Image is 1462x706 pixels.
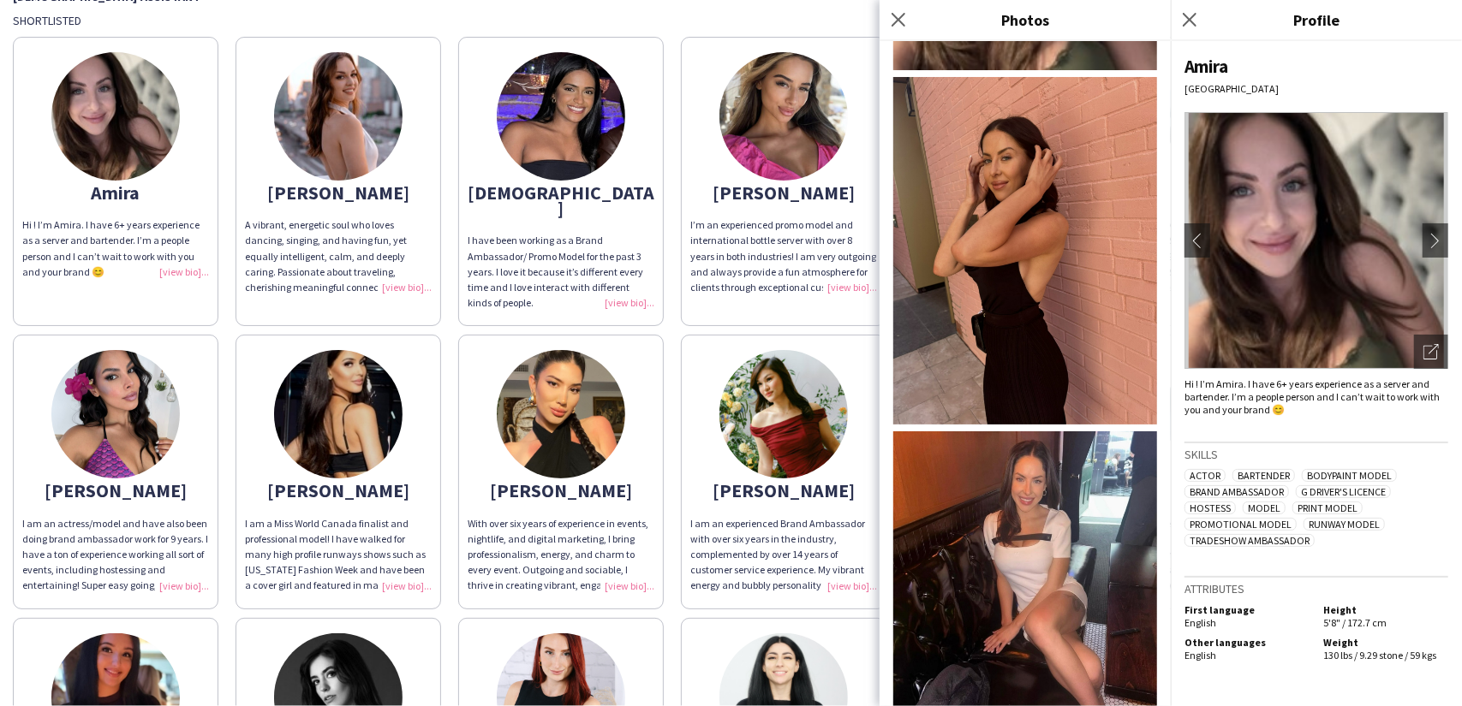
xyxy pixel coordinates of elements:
h5: Other languages [1185,636,1310,649]
div: [PERSON_NAME] [245,483,432,498]
span: Bartender [1232,469,1295,482]
div: [PERSON_NAME] [22,483,209,498]
span: Runway Model [1304,518,1385,531]
span: 5'8" / 172.7 cm [1323,616,1387,629]
div: [GEOGRAPHIC_DATA] [1185,82,1448,95]
h3: Photos [880,9,1171,31]
img: thumb-6822569337d1e.jpeg [719,350,848,478]
img: thumb-682375e1bad6b.jpeg [51,52,180,181]
div: Hi ! I’m Amira. I have 6+ years experience as a server and bartender. I’m a people person and I c... [22,217,209,280]
span: Print Model [1292,501,1363,514]
span: Tradeshow Ambassador [1185,534,1315,547]
img: Crew photo 1058907 [893,77,1157,424]
div: [DEMOGRAPHIC_DATA] [468,185,654,216]
h3: Profile [1171,9,1462,31]
span: 130 lbs / 9.29 stone / 59 kgs [1323,649,1436,662]
span: Brand Ambassador [1185,485,1289,498]
div: I am a Miss World Canada finalist and professional model! I have walked for many high profile run... [245,516,432,594]
img: Crew avatar or photo [1185,112,1448,369]
div: [PERSON_NAME] [690,185,877,200]
span: Promotional Model [1185,518,1297,531]
span: Bodypaint Model [1302,469,1397,482]
div: Hi ! I’m Amira. I have 6+ years experience as a server and bartender. I’m a people person and I c... [1185,377,1448,416]
div: Amira [22,185,209,200]
div: [PERSON_NAME] [690,483,877,498]
span: Hostess [1185,501,1236,514]
div: A vibrant, energetic soul who loves dancing, singing, and having fun, yet equally intelligent, ca... [245,217,432,295]
span: Actor [1185,469,1226,482]
span: G Driver's Licence [1296,485,1391,498]
div: I am an actress/model and have also been doing brand ambassador work for 9 years. I have a ton of... [22,516,209,594]
div: Shortlisted [13,13,1449,28]
img: thumb-348f6e32-d259-4156-bd3a-4c7a5a998305.jpg [274,52,403,181]
h5: Weight [1323,636,1448,649]
div: Open photos pop-in [1414,335,1448,369]
div: Amira [1185,55,1448,78]
img: thumb-a932f1fc-09e2-4b50-bc12-f9c3a45a96ac.jpg [51,350,180,478]
div: I have been working as a Brand Ambassador/ Promo Model for the past 3 years. I love it because it... [468,233,654,311]
span: Model [1243,501,1286,514]
div: With over six years of experience in events, nightlife, and digital marketing, I bring profession... [468,516,654,594]
h5: Height [1323,603,1448,616]
div: [PERSON_NAME] [468,483,654,498]
h5: First language [1185,603,1310,616]
img: thumb-e20eb4a9-9110-4efb-90a0-15136ea48875.jpg [497,350,625,478]
img: thumb-a2bb21ea-cbfd-4f26-8474-9ed07854d3ea.jpg [274,350,403,478]
span: English [1185,649,1216,662]
h3: Attributes [1185,581,1448,596]
h3: Skills [1185,447,1448,462]
div: [PERSON_NAME] [245,185,432,200]
img: thumb-663016b144951.jpeg [719,52,848,181]
div: I am an experienced Brand Ambassador with over six years in the industry, complemented by over 14... [690,516,877,594]
img: thumb-58291cdd-c1d0-434a-bb14-0cad4a36b648.jpg [497,52,625,181]
div: I’m an experienced promo model and international bottle server with over 8 years in both industri... [690,217,877,295]
span: English [1185,616,1216,629]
